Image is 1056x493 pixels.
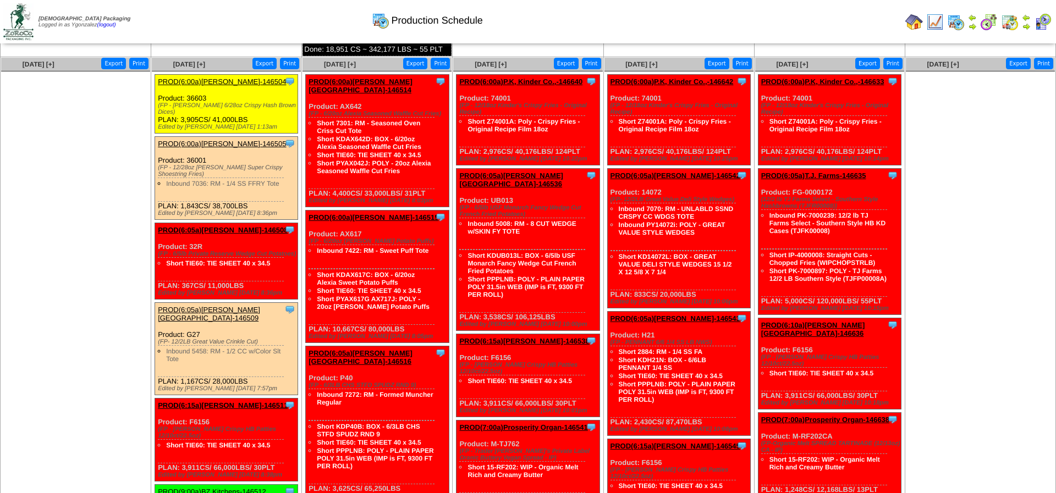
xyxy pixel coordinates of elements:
div: Edited by [PERSON_NAME] [DATE] 10:00pm [459,321,599,328]
a: PROD(6:00a)[PERSON_NAME][GEOGRAPHIC_DATA]-146514 [309,77,413,94]
span: [DATE] [+] [776,60,808,68]
a: Short Z74001A: Poly - Crispy Fries - Original Recipe Film 18oz [769,118,882,133]
img: Tooltip [887,170,898,181]
a: Inbound PK-7000239: 12/2 lb TJ Farms Select - Southern Style HB KD Cases (TJFK00008) [769,212,886,235]
div: (FP - [PERSON_NAME] 6/28oz Crispy Hash Brown Dices) [158,102,298,115]
a: [DATE] [+] [927,60,959,68]
div: Product: G27 PLAN: 1,167CS / 28,000LBS [155,303,298,395]
a: PROD(6:05a)[PERSON_NAME][GEOGRAPHIC_DATA]-146509 [158,306,260,322]
div: Product: AX642 PLAN: 4,400CS / 33,000LBS / 31PLT [306,75,449,207]
div: (FP - [PERSON_NAME] Crispy HB Patties 12/10ct/22.5oz) [761,354,901,367]
img: Tooltip [435,76,446,87]
a: Short TIE60: TIE SHEET 40 x 34.5 [769,369,873,377]
div: (FP - 6/20oz [PERSON_NAME] Potato Puffs) [309,238,448,245]
img: Tooltip [736,440,747,451]
a: Short KDP40B: BOX - 6/3LB CHS STFD SPUDZ RND 9 [317,423,420,438]
a: (logout) [97,22,116,28]
img: arrowleft.gif [968,13,977,22]
a: Short PK-7000897: POLY - TJ Farms 12/2 LB Southern Style (TJFP00008A) [769,267,887,282]
a: Inbound PY14072i: POLY - GREAT VALUE STYLE WEDGES [619,221,725,236]
img: zoroco-logo-small.webp [3,3,34,40]
a: PROD(6:15a)[PERSON_NAME]-146511 [158,401,288,409]
div: Edited by [PERSON_NAME] [DATE] 7:57pm [158,385,298,392]
a: Short 7301: RM - Seasoned Oven Criss Cut Tote [317,119,420,135]
a: Short KDH21N: BOX - 6/6LB PENNANT 1/4 SS [619,356,706,372]
img: Tooltip [586,170,597,181]
a: Short TIE60: TIE SHEET 40 x 34.5 [468,377,571,385]
img: Tooltip [586,335,597,346]
a: Short Z74001A: Poly - Crispy Fries - Original Recipe Film 18oz [619,118,731,133]
a: PROD(6:15a)[PERSON_NAME]-146545 [610,442,740,450]
button: Export [101,58,126,69]
span: [DEMOGRAPHIC_DATA] Packaging [38,16,130,22]
img: Tooltip [736,313,747,324]
button: Export [705,58,729,69]
img: Tooltip [887,319,898,330]
div: (FP-Organic Melt SPREAD TARTINADE (12/13oz) CA - IP) [761,440,901,453]
div: Product: 32R PLAN: 367CS / 11,000LBS [155,223,298,300]
div: Edited by [PERSON_NAME] [DATE] 1:13am [158,124,298,130]
img: Tooltip [284,400,295,411]
div: Edited by [PERSON_NAME] [DATE] 10:18pm [761,400,901,406]
a: Inbound 7070: RM - UNLABLD SSND CRSPY CC WDGS TOTE [619,205,734,220]
span: [DATE] [+] [173,60,205,68]
button: Export [403,58,428,69]
a: Short 15-RF202: WIP - Organic Melt Rich and Creamy Butter [468,463,578,479]
img: arrowright.gif [968,22,977,31]
img: home.gif [905,13,923,31]
div: Edited by [PERSON_NAME] [DATE] 8:38pm [158,472,298,478]
a: Short 2884: RM - 1/4 SS FA [619,348,703,356]
div: Product: AX617 PLAN: 10,667CS / 80,000LBS [306,211,449,343]
button: Print [129,58,148,69]
a: PROD(6:00a)P.K, Kinder Co.,-146640 [459,77,582,86]
a: Short KDUB013L: BOX - 6/5lb USF Monarch Fancy Wedge Cut French Fried Potatoes [468,252,576,275]
div: Edited by [PERSON_NAME] [DATE] 8:36pm [158,210,298,217]
a: PROD(6:10a)[PERSON_NAME][GEOGRAPHIC_DATA]-146636 [761,321,865,337]
div: Product: FG-0000172 PLAN: 5,000CS / 120,000LBS / 55PLT [758,169,901,315]
div: Product: F6156 PLAN: 3,911CS / 66,000LBS / 30PLT [155,398,298,481]
button: Export [252,58,277,69]
img: Tooltip [887,414,898,425]
img: Tooltip [887,76,898,87]
button: Print [1034,58,1053,69]
div: Product: 36001 PLAN: 1,843CS / 38,700LBS [155,137,298,220]
a: Short PYAX617G AX717J: POLY - 20oz [PERSON_NAME] Potato Puffs [317,295,430,311]
div: (FP - [PERSON_NAME] Crispy HB Patties 12/10ct/22.5oz) [459,362,599,375]
a: PROD(7:00a)Prosperity Organ-146638 [761,416,889,424]
div: Product: 36603 PLAN: 3,905CS / 41,000LBS [155,75,298,134]
div: Product: UB013 PLAN: 3,538CS / 106,125LBS [457,169,599,331]
a: Short 15-RF202: WIP - Organic Melt Rich and Creamy Butter [769,456,880,471]
img: calendarcustomer.gif [1034,13,1052,31]
img: Tooltip [586,76,597,87]
img: Tooltip [284,224,295,235]
div: Product: 14072 PLAN: 833CS / 20,000LBS [607,169,750,308]
div: (FP - Trader [PERSON_NAME]'s Private Label Oranic Buttery Vegan Spread - IP) [459,448,599,461]
button: Export [1006,58,1031,69]
a: PROD(6:05a)T.J. Farms-146635 [761,171,866,180]
a: Short PPPLNB: POLY - PLAIN PAPER POLY 31.5in WEB (IMP is FT, 9300 FT PER ROLL) [619,380,735,403]
button: Print [883,58,903,69]
span: [DATE] [+] [625,60,657,68]
div: (FP - 12/28oz [PERSON_NAME] Super Crispy Shoestring Fries) [158,164,298,178]
img: Tooltip [736,170,747,181]
img: calendarinout.gif [1001,13,1019,31]
a: Short IP-4000008: Straight Cuts - Chopped Fries (WIPCHOPSTRLB) [769,251,876,267]
a: Inbound 7272: RM - Formed Muncher Regular [317,391,433,406]
a: [DATE] [+] [475,60,507,68]
a: Short TIE60: TIE SHEET 40 x 34.5 [166,441,270,449]
a: Inbound 7036: RM - 1/4 SS FFRY Tote [166,180,279,187]
img: line_graph.gif [926,13,944,31]
a: Short TIE60: TIE SHEET 40 x 34.5 [317,439,421,446]
a: Short PPPLNB: POLY - PLAIN PAPER POLY 31.5in WEB (IMP is FT, 9300 FT PER ROLL) [317,447,433,470]
div: (FP - 6/5lb USF Monarch Fancy Wedge Cut French Fried Potatoes) [459,204,599,218]
div: Product: H21 PLAN: 2,430CS / 87,470LBS [607,312,750,436]
a: [DATE] [+] [23,60,54,68]
a: PROD(6:05a)[PERSON_NAME][GEOGRAPHIC_DATA]-146516 [309,349,413,365]
div: Product: F6156 PLAN: 3,911CS / 66,000LBS / 30PLT [457,334,599,417]
img: Tooltip [435,212,446,223]
a: PROD(6:00a)[PERSON_NAME]-146504 [158,77,286,86]
a: Short TIE60: TIE SHEET 40 x 34.5 [619,372,723,380]
div: Edited by [PERSON_NAME] [DATE] 8:36pm [158,290,298,296]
